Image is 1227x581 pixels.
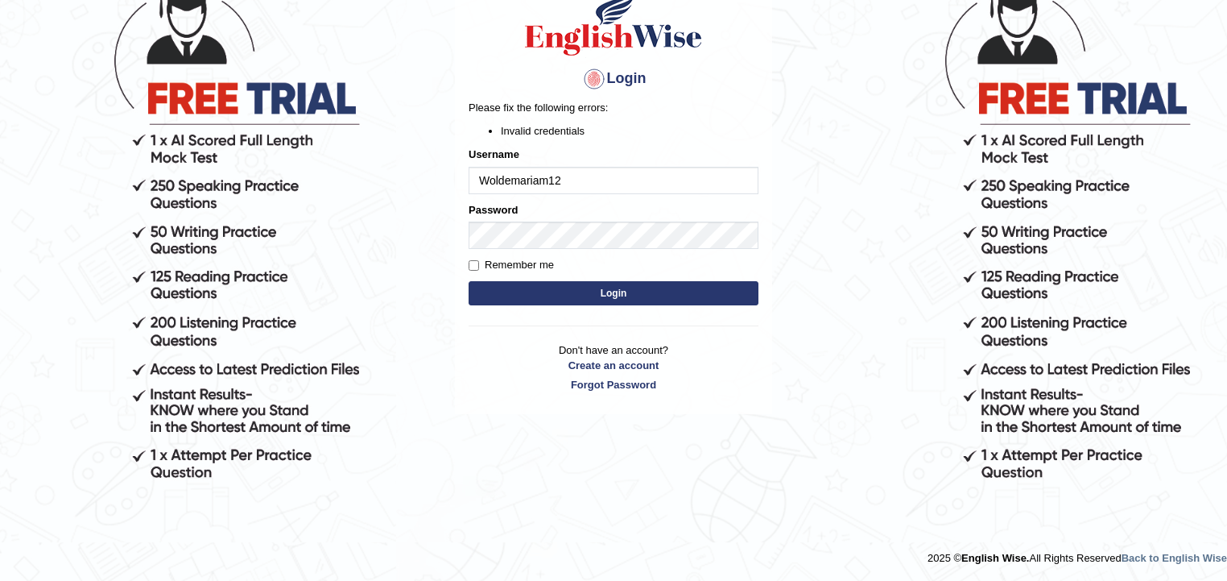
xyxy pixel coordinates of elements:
li: Invalid credentials [501,123,758,139]
p: Don't have an account? [469,342,758,392]
input: Remember me [469,260,479,271]
h4: Login [469,66,758,92]
label: Remember me [469,257,554,273]
button: Login [469,281,758,305]
strong: English Wise. [961,552,1029,564]
a: Forgot Password [469,377,758,392]
label: Password [469,202,518,218]
label: Username [469,147,519,162]
p: Please fix the following errors: [469,100,758,115]
a: Create an account [469,358,758,373]
a: Back to English Wise [1122,552,1227,564]
div: 2025 © All Rights Reserved [927,542,1227,566]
